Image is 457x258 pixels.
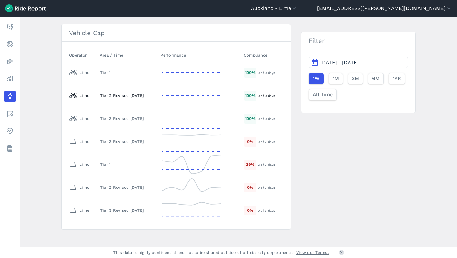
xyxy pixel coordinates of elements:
div: Lime [69,91,89,101]
th: Performance [158,49,241,61]
a: Health [4,125,16,137]
div: Lime [69,206,89,215]
button: 1YR [389,73,405,84]
button: [EMAIL_ADDRESS][PERSON_NAME][DOMAIN_NAME] [317,5,452,12]
button: 3M [348,73,363,84]
th: Operator [69,49,97,61]
div: 0 of 0 days [258,70,283,75]
button: Auckland - Lime [251,5,298,12]
div: Lime [69,114,89,124]
span: 1YR [393,75,401,82]
span: 3M [352,75,359,82]
button: 1W [309,73,324,84]
div: Lime [69,137,89,147]
a: Realtime [4,38,16,50]
span: 1W [313,75,320,82]
div: 100 % [244,114,256,123]
div: 100 % [244,91,256,100]
span: 6M [372,75,380,82]
div: Tier 1 [100,70,155,75]
img: Ride Report [5,4,46,12]
div: 0 % [244,183,256,192]
div: Tier 1 [100,161,155,167]
a: Policy [4,91,16,102]
div: 2 of 7 days [258,162,283,167]
span: [DATE]—[DATE] [320,60,359,66]
th: Area / Time [97,49,158,61]
h3: Filter [301,32,415,49]
span: Compliance [244,51,268,58]
div: Tier 3 Revised [DATE] [100,138,155,144]
div: 29 % [244,160,256,169]
span: 1M [333,75,339,82]
div: Tier 3 Revised [DATE] [100,207,155,213]
div: Lime [69,183,89,192]
div: 0 % [244,137,256,146]
a: Report [4,21,16,32]
a: Areas [4,108,16,119]
div: Tier 3 Revised [DATE] [100,115,155,121]
a: Analyze [4,73,16,84]
span: All Time [313,91,333,98]
div: Lime [69,68,89,78]
h3: Vehicle Cap [62,24,291,42]
div: 0 of 0 days [258,93,283,98]
div: 0 of 7 days [258,208,283,213]
a: Datasets [4,143,16,154]
div: 0 of 0 days [258,116,283,121]
button: 1M [329,73,343,84]
div: Lime [69,160,89,170]
div: Tier 2 Revised [DATE] [100,184,155,190]
button: 6M [368,73,384,84]
div: 0 of 7 days [258,185,283,190]
button: All Time [309,89,337,100]
a: View our Terms. [296,250,329,256]
div: 0 % [244,206,256,215]
div: 0 of 7 days [258,139,283,144]
div: Tier 2 Revised [DATE] [100,93,155,98]
button: [DATE]—[DATE] [309,57,408,68]
div: 100 % [244,68,256,77]
a: Heatmaps [4,56,16,67]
